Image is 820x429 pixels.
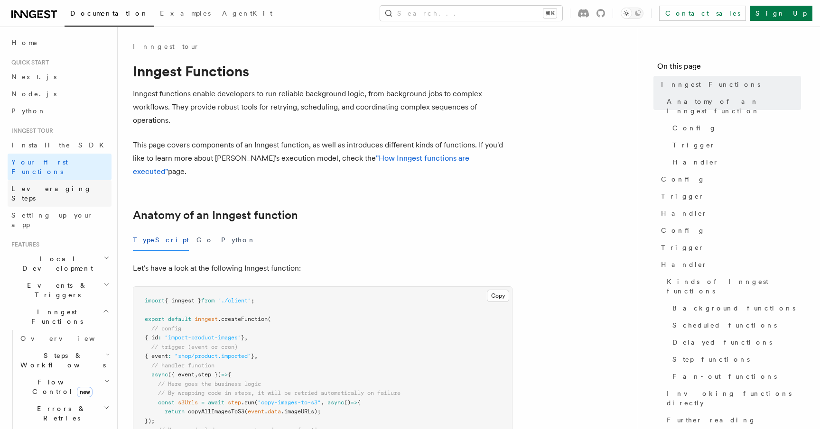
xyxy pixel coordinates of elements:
[661,260,708,269] span: Handler
[669,368,801,385] a: Fan-out functions
[380,6,562,21] button: Search...⌘K
[672,157,719,167] span: Handler
[661,80,760,89] span: Inngest Functions
[672,372,777,381] span: Fan-out functions
[244,408,248,415] span: (
[657,222,801,239] a: Config
[133,209,298,222] a: Anatomy of an Inngest function
[327,399,344,406] span: async
[661,174,705,184] span: Config
[657,76,801,93] a: Inngest Functions
[151,344,238,350] span: // trigger (event or cron)
[17,400,112,427] button: Errors & Retries
[222,9,272,17] span: AgentKit
[158,334,161,341] span: :
[8,59,49,66] span: Quick start
[657,205,801,222] a: Handler
[621,8,643,19] button: Toggle dark mode
[11,185,92,202] span: Leveraging Steps
[244,334,248,341] span: ,
[258,399,321,406] span: "copy-images-to-s3"
[8,241,39,248] span: Features
[188,408,244,415] span: copyAllImagesToS3
[321,399,324,406] span: ,
[145,353,168,359] span: { event
[65,3,154,27] a: Documentation
[657,61,801,76] h4: On this page
[268,316,271,322] span: (
[151,371,168,378] span: async
[145,418,155,424] span: });
[195,371,198,378] span: ,
[145,316,165,322] span: export
[669,119,801,137] a: Config
[241,334,244,341] span: }
[667,389,801,408] span: Invoking functions directly
[661,209,708,218] span: Handler
[251,297,254,304] span: ;
[165,297,201,304] span: { inngest }
[221,229,256,251] button: Python
[8,254,103,273] span: Local Development
[145,334,158,341] span: { id
[11,141,110,149] span: Install the SDK
[672,320,777,330] span: Scheduled functions
[8,154,112,180] a: Your first Functions
[8,137,112,154] a: Install the SDK
[17,404,103,423] span: Errors & Retries
[11,107,46,115] span: Python
[11,73,56,81] span: Next.js
[8,85,112,102] a: Node.js
[158,399,175,406] span: const
[543,9,557,18] kbd: ⌘K
[661,226,705,235] span: Config
[17,351,106,370] span: Steps & Workflows
[196,229,214,251] button: Go
[344,399,351,406] span: ()
[201,399,205,406] span: =
[251,353,254,359] span: }
[160,9,211,17] span: Examples
[158,390,401,396] span: // By wrapping code in steps, it will be retried automatically on failure
[175,353,251,359] span: "shop/product.imported"
[8,277,112,303] button: Events & Triggers
[669,300,801,317] a: Background functions
[669,137,801,154] a: Trigger
[228,371,231,378] span: {
[672,303,795,313] span: Background functions
[667,277,801,296] span: Kinds of Inngest functions
[218,297,251,304] span: "./client"
[268,408,281,415] span: data
[669,334,801,351] a: Delayed functions
[11,158,68,175] span: Your first Functions
[158,381,261,387] span: // Here goes the business logic
[151,325,181,332] span: // config
[168,371,195,378] span: ({ event
[133,63,512,80] h1: Inngest Functions
[154,3,216,26] a: Examples
[663,385,801,411] a: Invoking functions directly
[661,192,704,201] span: Trigger
[241,399,254,406] span: .run
[133,262,512,275] p: Let's have a look at the following Inngest function:
[168,316,191,322] span: default
[667,415,756,425] span: Further reading
[17,347,112,374] button: Steps & Workflows
[8,207,112,233] a: Setting up your app
[133,138,512,178] p: This page covers components of an Inngest function, as well as introduces different kinds of func...
[254,399,258,406] span: (
[657,171,801,188] a: Config
[8,102,112,119] a: Python
[145,297,165,304] span: import
[351,399,357,406] span: =>
[669,154,801,171] a: Handler
[201,297,214,304] span: from
[8,250,112,277] button: Local Development
[17,330,112,347] a: Overview
[11,38,38,47] span: Home
[151,362,214,369] span: // handler function
[281,408,321,415] span: .imageURLs);
[228,399,241,406] span: step
[659,6,746,21] a: Contact sales
[77,387,93,397] span: new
